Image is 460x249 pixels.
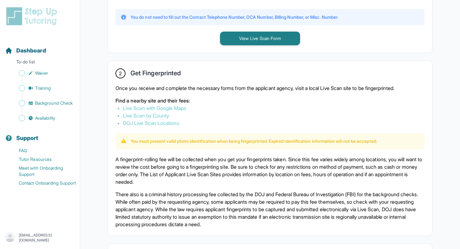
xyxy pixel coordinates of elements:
[35,100,73,106] span: Background Check
[5,46,46,55] a: Dashboard
[35,70,48,76] span: Waiver
[3,59,77,67] p: To-do list
[5,155,80,164] a: Tutor Resources
[5,232,75,243] button: [EMAIL_ADDRESS][DOMAIN_NAME]
[130,138,377,144] p: You must present valid photo identification when being fingerprinted. Expired identification info...
[19,233,75,243] p: [EMAIL_ADDRESS][DOMAIN_NAME]
[5,179,80,187] a: Contact Onboarding Support
[115,84,425,92] p: Once you receive and complete the necessary forms from the applicant agency, visit a local Live S...
[123,120,179,126] a: DOJ Live Scan Locations
[130,69,181,79] h2: Get Fingerprinted
[16,134,38,142] span: Support
[5,146,80,155] a: FAQ
[220,32,300,45] button: View Live Scan Form
[123,105,186,111] a: Live Scan with Google Maps
[3,36,77,57] button: Dashboard
[5,6,61,26] img: logo
[119,70,122,77] span: 2
[5,164,80,179] a: Meet with Onboarding Support
[35,115,55,121] span: Availability
[5,114,80,122] a: Availability
[5,84,80,92] a: Training
[115,191,425,228] p: There also is a criminal history processing fee collected by the DOJ and Federal Bureau of Invest...
[5,69,80,77] a: Waiver
[123,112,169,119] a: Live Scan by County
[115,97,425,104] p: Find a nearby site and their fees:
[115,156,425,186] p: A fingerprint-rolling fee will be collected when you get your fingerprints taken. Since this fee ...
[3,124,77,145] button: Support
[130,14,338,20] p: You do not need to fill out the Contact Telephone Number, OCA Number, Billing Number, or Misc. Nu...
[5,99,80,107] a: Background Check
[35,85,51,91] span: Training
[220,35,300,41] a: View Live Scan Form
[16,46,46,55] span: Dashboard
